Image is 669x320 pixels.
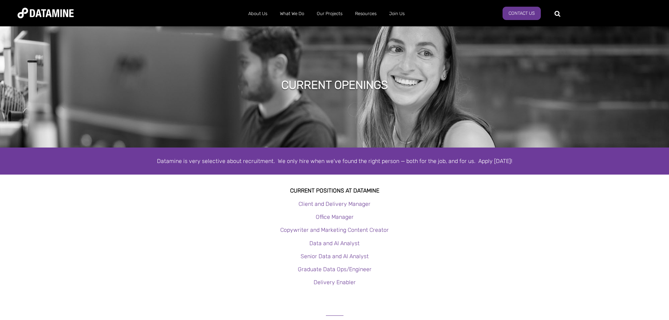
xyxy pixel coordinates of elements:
a: Graduate Data Ops/Engineer [298,266,372,273]
a: Office Manager [316,214,354,220]
strong: Current Positions at datamine [290,187,379,194]
a: About Us [242,5,274,23]
div: Datamine is very selective about recruitment. We only hire when we've found the right person — bo... [135,156,535,166]
a: Data and AI Analyst [309,240,360,247]
a: Copywriter and Marketing Content Creator [280,227,389,233]
a: What We Do [274,5,310,23]
h1: Current Openings [281,77,388,93]
a: Delivery Enabler [314,279,356,286]
a: Senior Data and AI Analyst [301,253,369,260]
a: Client and Delivery Manager [299,201,370,207]
a: Our Projects [310,5,349,23]
a: Join Us [383,5,411,23]
a: Resources [349,5,383,23]
a: Contact Us [503,7,541,20]
img: Datamine [18,8,74,18]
